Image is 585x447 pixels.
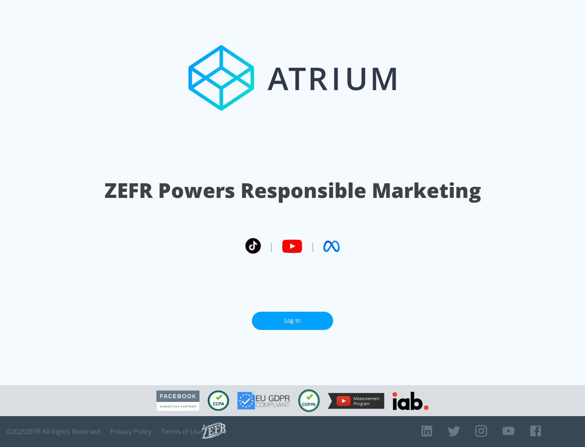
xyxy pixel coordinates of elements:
span: © 2025 ZEFR All Rights Reserved [6,427,100,436]
span: | [310,240,315,252]
img: Facebook Marketing Partner [156,391,199,411]
a: Terms of Use [161,427,202,436]
a: Log In [252,312,333,330]
h1: ZEFR Powers Responsible Marketing [104,176,481,204]
img: CCPA Compliant [208,391,229,411]
img: COPPA Compliant [298,389,320,412]
img: YouTube Measurement Program [328,393,384,409]
img: IAB [392,392,429,410]
img: GDPR Compliant [237,392,290,410]
a: Privacy Policy [110,427,152,436]
span: | [269,240,274,252]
